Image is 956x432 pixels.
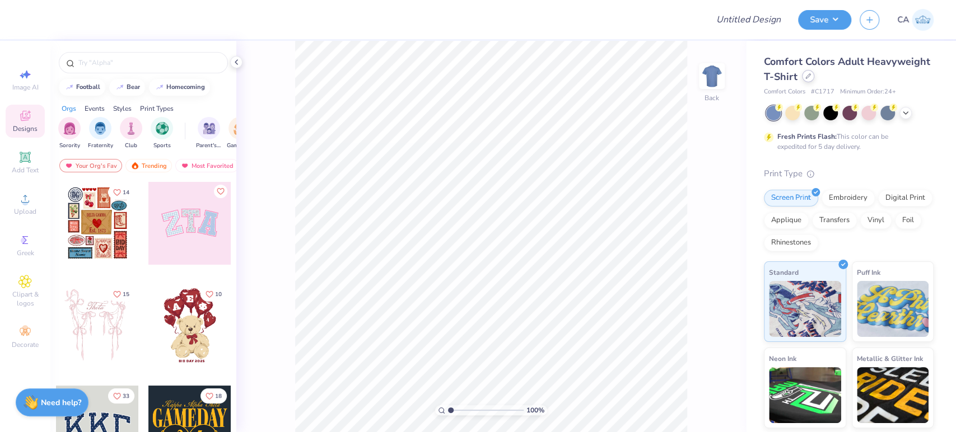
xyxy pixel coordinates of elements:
[215,292,222,297] span: 10
[196,117,222,150] button: filter button
[860,212,892,229] div: Vinyl
[764,190,818,206] div: Screen Print
[175,159,239,172] div: Most Favorited
[6,290,45,308] span: Clipart & logos
[58,117,81,150] button: filter button
[234,122,246,135] img: Game Day Image
[59,79,105,96] button: football
[526,405,544,415] span: 100 %
[153,142,171,150] span: Sports
[227,117,253,150] div: filter for Game Day
[88,117,113,150] div: filter for Fraternity
[705,93,719,103] div: Back
[777,132,915,152] div: This color can be expedited for 5 day delivery.
[156,122,169,135] img: Sports Image
[88,117,113,150] button: filter button
[227,142,253,150] span: Game Day
[63,122,76,135] img: Sorority Image
[109,79,145,96] button: bear
[76,84,100,90] div: football
[115,84,124,91] img: trend_line.gif
[88,142,113,150] span: Fraternity
[85,104,105,114] div: Events
[196,142,222,150] span: Parent's Weekend
[13,124,38,133] span: Designs
[94,122,106,135] img: Fraternity Image
[180,162,189,170] img: most_fav.gif
[812,212,857,229] div: Transfers
[215,393,222,399] span: 18
[764,212,809,229] div: Applique
[120,117,142,150] button: filter button
[200,287,227,302] button: Like
[769,367,841,423] img: Neon Ink
[857,281,929,337] img: Puff Ink
[857,367,929,423] img: Metallic & Glitter Ink
[113,104,132,114] div: Styles
[707,8,790,31] input: Untitled Design
[108,388,134,403] button: Like
[769,353,796,364] span: Neon Ink
[764,167,934,180] div: Print Type
[140,104,174,114] div: Print Types
[155,84,164,91] img: trend_line.gif
[65,84,74,91] img: trend_line.gif
[811,87,834,97] span: # C1717
[125,122,137,135] img: Club Image
[895,212,921,229] div: Foil
[123,292,129,297] span: 15
[59,159,122,172] div: Your Org's Fav
[108,185,134,200] button: Like
[897,9,934,31] a: CA
[64,162,73,170] img: most_fav.gif
[166,84,205,90] div: homecoming
[14,207,36,216] span: Upload
[912,9,934,31] img: Chollene Anne Aranda
[125,142,137,150] span: Club
[822,190,875,206] div: Embroidery
[777,132,837,141] strong: Fresh Prints Flash:
[12,340,39,349] span: Decorate
[41,397,81,408] strong: Need help?
[200,388,227,403] button: Like
[798,10,851,30] button: Save
[857,353,923,364] span: Metallic & Glitter Ink
[764,55,930,83] span: Comfort Colors Adult Heavyweight T-Shirt
[77,57,221,68] input: Try "Alpha"
[857,266,880,278] span: Puff Ink
[840,87,896,97] span: Minimum Order: 24 +
[701,65,723,87] img: Back
[764,234,818,251] div: Rhinestones
[130,162,139,170] img: trending.gif
[62,104,76,114] div: Orgs
[127,84,140,90] div: bear
[203,122,216,135] img: Parent's Weekend Image
[108,287,134,302] button: Like
[59,142,80,150] span: Sorority
[123,393,129,399] span: 33
[125,159,172,172] div: Trending
[17,248,34,257] span: Greek
[123,190,129,195] span: 14
[151,117,173,150] div: filter for Sports
[12,166,39,175] span: Add Text
[769,266,799,278] span: Standard
[214,185,227,198] button: Like
[897,13,909,26] span: CA
[58,117,81,150] div: filter for Sorority
[227,117,253,150] button: filter button
[769,281,841,337] img: Standard
[878,190,932,206] div: Digital Print
[149,79,210,96] button: homecoming
[12,83,39,92] span: Image AI
[764,87,805,97] span: Comfort Colors
[196,117,222,150] div: filter for Parent's Weekend
[151,117,173,150] button: filter button
[120,117,142,150] div: filter for Club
